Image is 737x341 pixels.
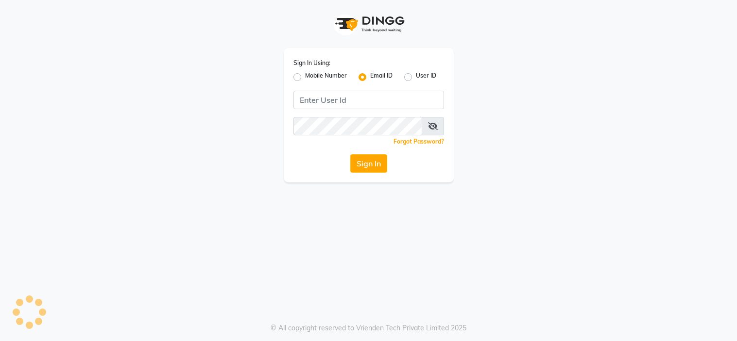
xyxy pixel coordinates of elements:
label: Sign In Using: [293,59,330,67]
label: Email ID [370,71,393,83]
button: Sign In [350,154,387,173]
input: Username [293,91,444,109]
img: logo1.svg [330,10,408,38]
a: Forgot Password? [394,138,444,145]
input: Username [293,117,422,135]
label: User ID [416,71,436,83]
label: Mobile Number [305,71,347,83]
